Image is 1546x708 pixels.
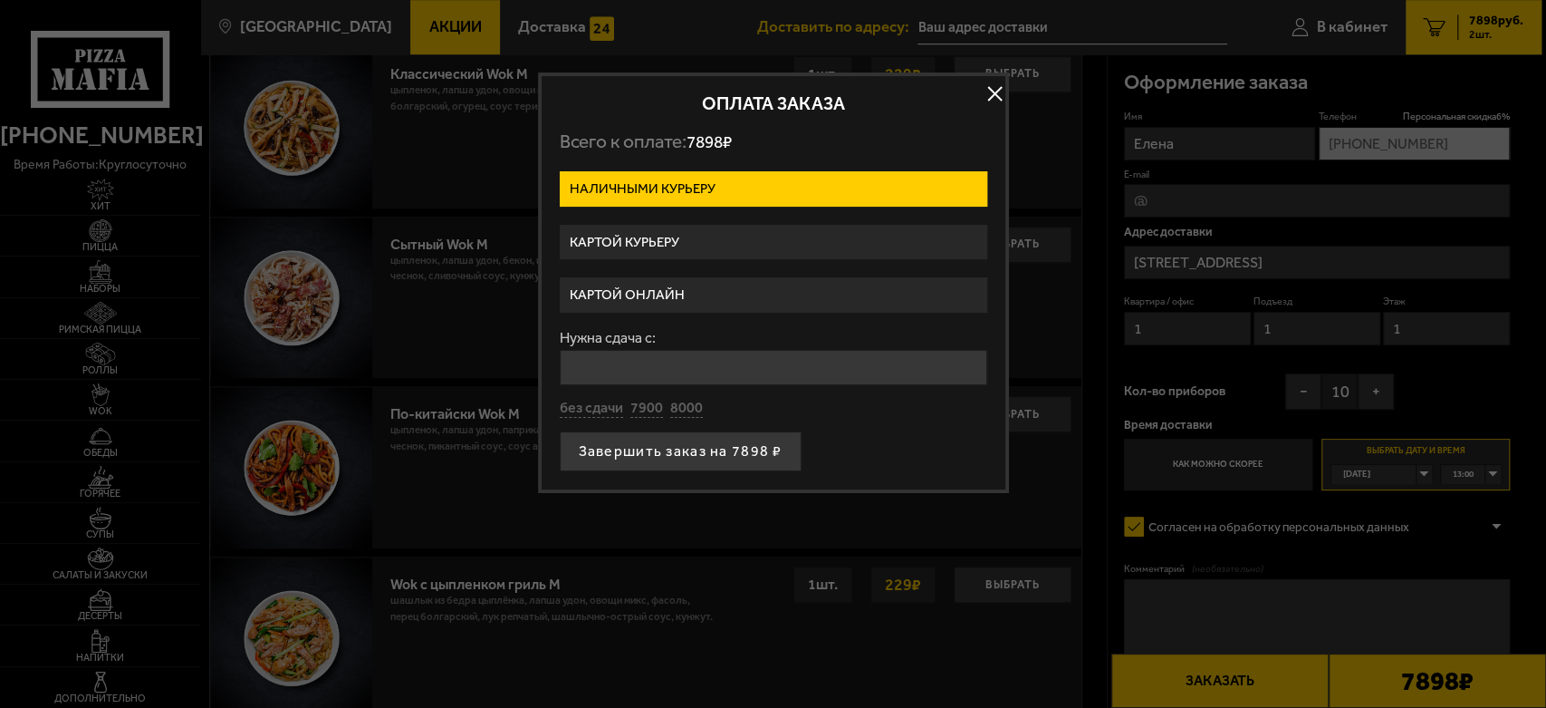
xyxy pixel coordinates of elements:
button: 7900 [630,399,663,419]
label: Наличными курьеру [560,171,987,207]
button: без сдачи [560,399,623,419]
h2: Оплата заказа [560,94,987,112]
button: Завершить заказ на 7898 ₽ [560,432,802,471]
p: Всего к оплате: [560,131,987,153]
label: Картой онлайн [560,277,987,313]
button: 8000 [670,399,703,419]
label: Нужна сдача с: [560,331,987,345]
label: Картой курьеру [560,225,987,260]
span: 7898 ₽ [687,131,732,152]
